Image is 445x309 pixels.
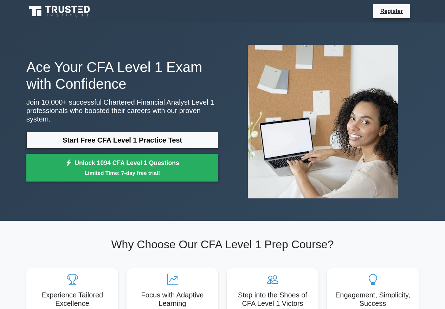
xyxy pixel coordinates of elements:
h1: Ace Your CFA Level 1 Exam with Confidence [26,59,218,92]
a: Register [376,7,407,15]
h2: Why Choose Our CFA Level 1 Prep Course? [26,238,419,251]
h5: Engagement, Simplicity, Success [333,291,413,308]
small: Limited Time: 7-day free trial! [35,169,209,177]
a: Unlock 1094 CFA Level 1 QuestionsLimited Time: 7-day free trial! [26,154,218,182]
h5: Focus with Adaptive Learning [132,291,213,308]
h5: Experience Tailored Excellence [32,291,112,308]
a: Start Free CFA Level 1 Practice Test [26,132,218,149]
h5: Step into the Shoes of CFA Level 1 Victors [232,291,313,308]
p: Join 10,000+ successful Chartered Financial Analyst Level 1 professionals who boosted their caree... [26,98,218,123]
